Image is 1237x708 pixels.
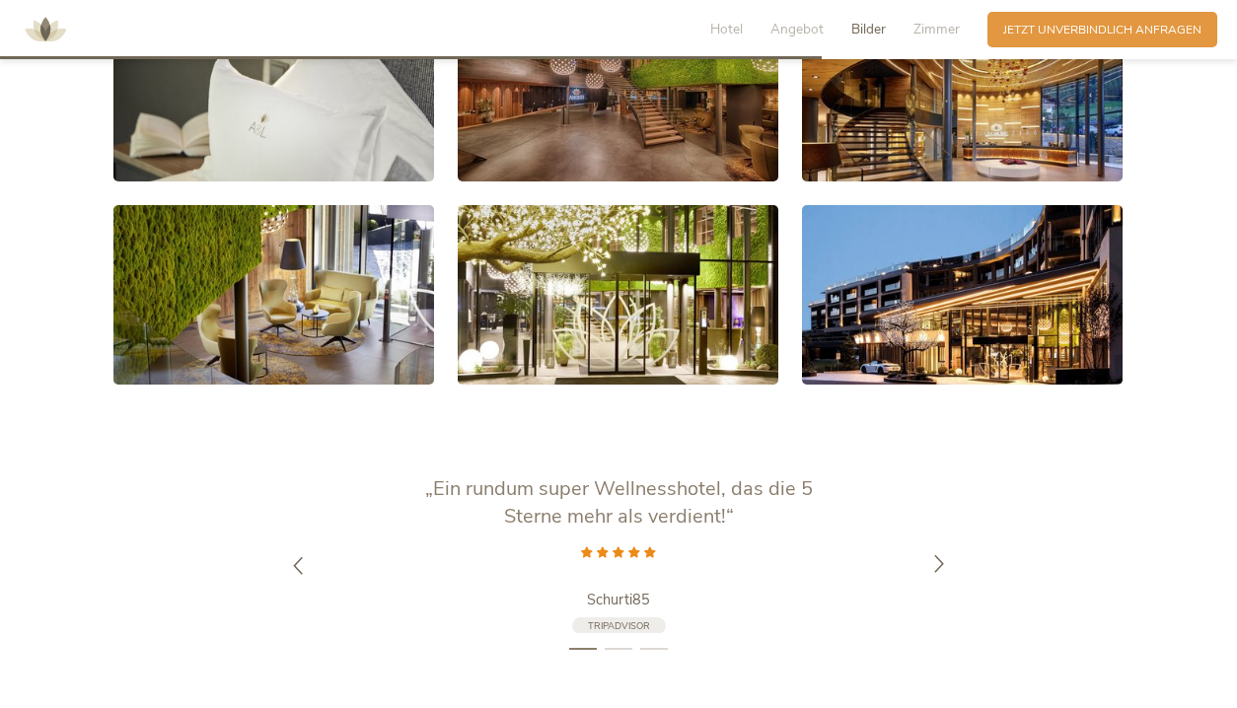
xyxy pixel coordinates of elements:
span: „Ein rundum super Wellnesshotel, das die 5 Sterne mehr als verdient!“ [425,475,813,530]
span: Hotel [710,20,743,38]
span: Angebot [770,20,824,38]
span: Zimmer [913,20,960,38]
a: Schurti85 [421,590,816,609]
a: AMONTI & LUNARIS Wellnessresort [16,24,75,35]
span: Schurti85 [587,590,650,609]
a: TripAdvisor [572,617,666,634]
span: Bilder [851,20,886,38]
span: Jetzt unverbindlich anfragen [1003,22,1201,38]
span: TripAdvisor [588,619,650,632]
